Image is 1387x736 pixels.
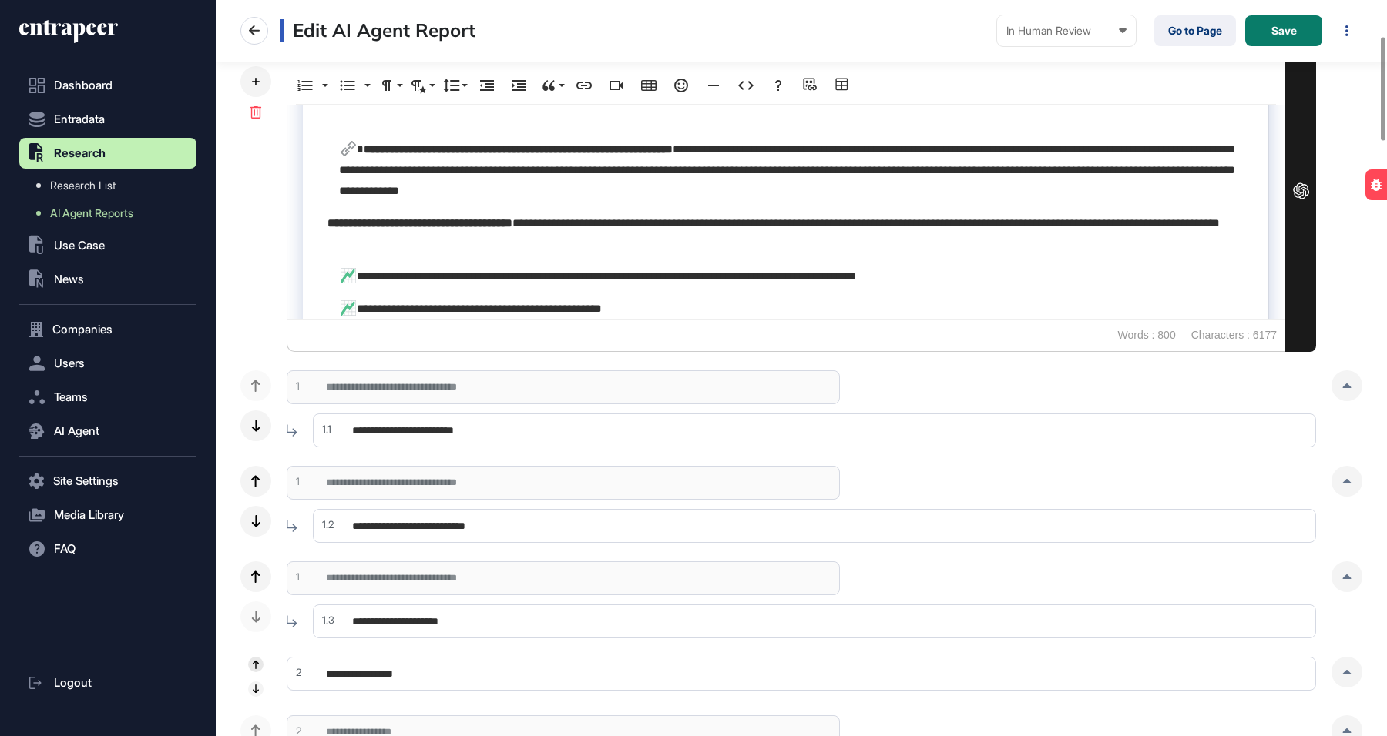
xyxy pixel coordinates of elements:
span: Teams [54,391,88,403]
h3: Edit AI Agent Report [280,19,475,42]
span: Users [54,357,85,370]
span: FAQ [54,543,76,555]
button: Add source URL [796,70,825,101]
a: AI Agent Reports [27,199,196,227]
span: Research List [50,179,116,192]
div: In Human Review [1006,25,1127,37]
button: Insert Video [602,70,631,101]
button: Paragraph Style [408,70,437,101]
button: Emoticons [667,70,696,101]
button: Ordered List [317,70,330,101]
button: Insert Horizontal Line [699,70,728,101]
div: 1 [287,570,300,585]
span: AI Agent [54,425,99,437]
button: Unordered List [333,70,362,101]
div: 2 [287,665,301,681]
a: Logout [19,667,196,698]
button: Research [19,138,196,169]
div: 1 [287,379,300,394]
a: Research List [27,172,196,199]
span: Characters : 6177 [1184,320,1285,351]
span: Site Settings [53,475,119,487]
button: Entradata [19,104,196,135]
button: News [19,264,196,295]
span: Save [1271,25,1297,36]
button: Insert Link (Ctrl+K) [569,70,599,101]
span: Words : 800 [1110,320,1183,351]
button: Insert Table [634,70,663,101]
span: Companies [52,323,113,336]
button: Use Case [19,230,196,261]
button: FAQ [19,534,196,564]
span: Media Library [54,509,124,521]
span: News [54,273,84,286]
span: Dashboard [54,79,113,92]
a: Dashboard [19,70,196,101]
button: Site Settings [19,466,196,497]
button: Decrease Indent (Ctrl+[) [472,70,502,101]
button: Increase Indent (Ctrl+]) [505,70,534,101]
button: AI Agent [19,416,196,447]
button: Users [19,348,196,379]
div: 1.1 [313,422,331,437]
span: AI Agent Reports [50,207,133,219]
button: Save [1245,15,1322,46]
button: Companies [19,314,196,345]
span: Use Case [54,239,105,252]
button: Code View [731,70,761,101]
button: Media Library [19,500,196,530]
div: 1 [287,474,300,490]
button: Teams [19,382,196,413]
span: Research [54,147,106,159]
button: Quote [537,70,566,101]
button: Paragraph Format [375,70,405,101]
button: Line Height [440,70,469,101]
div: 1.3 [313,613,334,628]
span: Logout [54,677,92,689]
button: Table Builder [828,70,858,101]
span: Entradata [54,113,105,125]
button: Unordered List [360,70,372,101]
button: Ordered List [290,70,320,101]
a: Go to Page [1154,15,1236,46]
div: 1.2 [313,517,334,533]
